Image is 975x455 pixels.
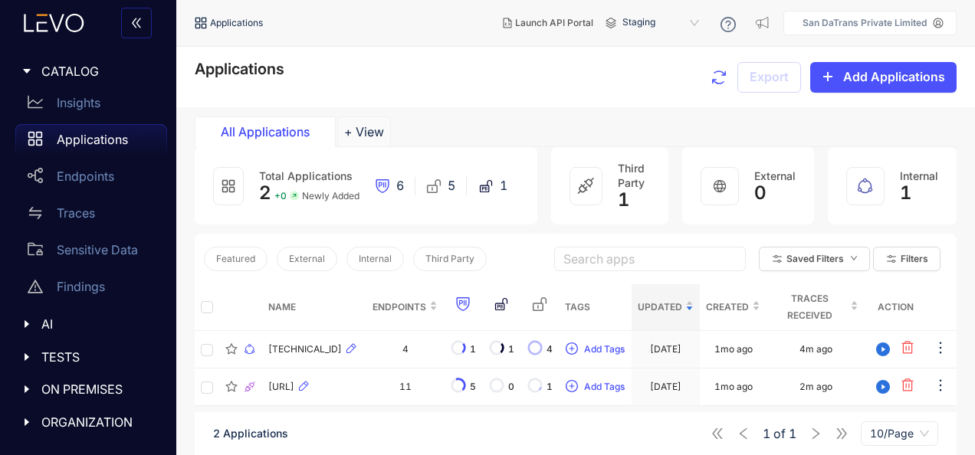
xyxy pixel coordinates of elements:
button: double-left [121,8,152,38]
span: [TECHNICAL_ID] [268,344,342,355]
span: 1 [900,182,912,204]
button: Filters [873,247,941,271]
button: Third Party [413,247,487,271]
div: [DATE] [650,381,681,392]
span: Internal [359,254,392,264]
th: Endpoints [366,284,444,331]
span: Featured [216,254,255,264]
a: Traces [15,198,167,234]
button: ellipsis [932,375,949,399]
button: play-circle [871,375,895,399]
span: Third Party [425,254,474,264]
a: Sensitive Data [15,234,167,271]
span: 0 [508,381,514,392]
button: plusAdd Applications [810,62,957,93]
span: 1 [547,381,553,392]
span: 1 [763,427,770,440]
span: ellipsis [933,340,948,358]
span: caret-right [21,319,32,329]
div: 2m ago [799,381,832,392]
span: ON PREMISES [41,382,155,396]
span: Launch API Portal [515,18,593,28]
span: plus [822,70,834,84]
a: Endpoints [15,161,167,198]
button: ellipsis [932,337,949,362]
span: External [754,169,796,182]
button: Featured [204,247,268,271]
span: 4 [547,344,553,355]
th: Action [865,284,926,331]
span: TESTS [41,350,155,364]
span: warning [28,279,43,294]
span: CATALOG [41,64,155,78]
span: Updated [638,299,682,316]
span: 1 [500,178,507,192]
span: 2 [259,182,271,204]
div: ON PREMISES [9,373,167,405]
span: 0 [754,182,767,204]
span: caret-right [21,66,32,77]
span: Filters [901,254,928,264]
div: TESTS [9,341,167,373]
span: Created [706,299,749,316]
p: Insights [57,96,100,110]
span: caret-right [21,352,32,362]
button: play-circle [871,337,895,362]
span: plus-circle [566,380,578,394]
span: double-left [130,17,143,31]
th: Created [700,284,767,331]
span: Third Party [618,162,645,188]
span: 1 [508,344,514,355]
p: Applications [57,133,128,146]
button: Export [737,62,801,93]
span: Staging [622,11,702,35]
span: Endpoints [373,299,426,316]
span: Add Applications [843,70,945,83]
span: 6 [396,178,404,192]
div: AI [9,308,167,340]
span: Applications [195,60,284,78]
p: Sensitive Data [57,243,138,257]
span: star [225,343,238,355]
span: plus-circle [566,342,578,356]
span: play-circle [872,380,895,394]
th: Traces Received [767,284,865,331]
span: play-circle [872,342,895,356]
span: Internal [900,169,938,182]
td: 4 [366,331,444,368]
span: 5 [448,178,455,192]
button: Add tab [337,116,391,147]
p: Traces [57,206,95,220]
button: Launch API Portal [491,11,606,35]
div: ORGANIZATION [9,406,167,438]
div: 1mo ago [714,344,753,355]
span: AI [41,317,155,331]
span: 2 Applications [213,427,288,440]
div: 4m ago [799,344,832,355]
span: 1 [470,344,476,355]
span: 1 [789,427,796,440]
span: Traces Received [773,290,847,324]
a: Insights [15,87,167,124]
div: CATALOG [9,55,167,87]
span: caret-right [21,417,32,427]
button: Saved Filtersdown [759,247,870,271]
th: Tags [559,284,632,331]
td: 11 [366,368,444,406]
span: Add Tags [584,381,625,392]
span: [URL] [268,381,294,392]
span: ORGANIZATION [41,415,155,429]
span: of [763,427,796,440]
a: Applications [15,124,167,161]
span: Add Tags [584,344,625,355]
span: star [225,381,238,393]
span: + 0 [274,191,287,201]
span: External [289,254,325,264]
div: All Applications [208,125,323,139]
span: Total Applications [259,169,353,182]
p: Findings [57,280,105,293]
p: Endpoints [57,169,114,183]
span: Newly Added [302,191,359,201]
th: Name [262,284,366,331]
div: [DATE] [650,344,681,355]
